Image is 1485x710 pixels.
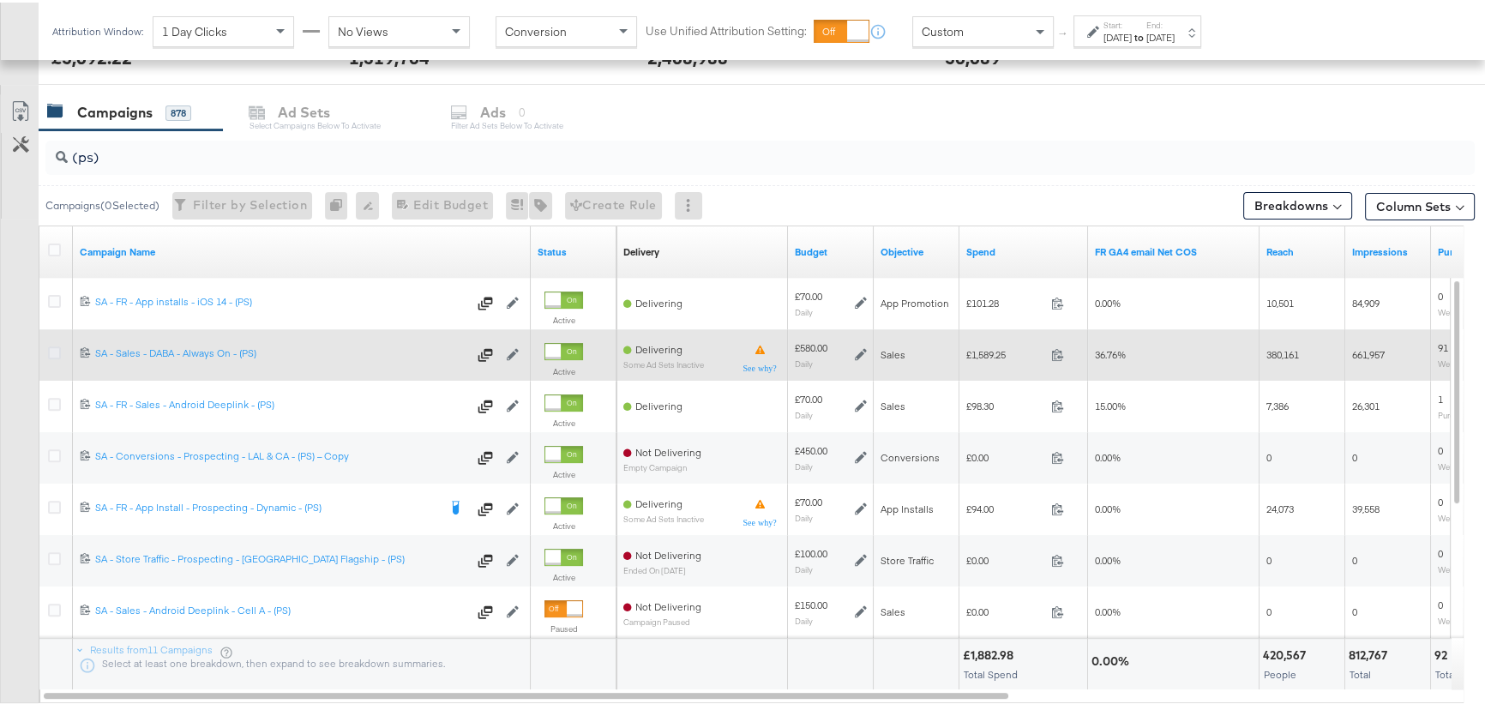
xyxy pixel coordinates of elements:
span: Conversion [505,21,567,37]
a: The maximum amount you're willing to spend on your ads, on average each day or over the lifetime ... [795,243,867,256]
span: 0.00% [1095,448,1121,461]
a: SA - Sales - DABA - Always On - (PS) [95,344,467,361]
span: 1 Day Clicks [162,21,227,37]
span: 0 [1266,448,1272,461]
button: Column Sets [1365,190,1475,218]
sub: Daily [795,407,813,418]
span: 10,501 [1266,294,1294,307]
a: SA - FR - App installs - iOS 14 - (PS) [95,292,467,310]
span: 7,386 [1266,397,1289,410]
span: 0 [1266,603,1272,616]
a: Your campaign's objective. [881,243,953,256]
div: [DATE] [1146,28,1175,42]
div: 878 [165,103,191,118]
span: 0.00% [1095,500,1121,513]
span: Custom [922,21,964,37]
a: FR GA4 Net COS [1095,243,1253,256]
div: £450.00 [795,442,827,455]
span: 0 [1438,287,1443,300]
input: Search Campaigns by Name, ID or Objective [68,131,1345,165]
a: The number of people your ad was served to. [1266,243,1338,256]
span: App Promotion [881,294,949,307]
sub: ended on [DATE] [623,563,701,573]
label: Active [544,364,583,375]
label: Paused [544,621,583,632]
span: Delivering [635,340,682,353]
div: £150.00 [795,596,827,610]
div: SA - Store Traffic - Prospecting - [GEOGRAPHIC_DATA] Flagship - (PS) [95,550,467,563]
label: Active [544,466,583,478]
span: 15.00% [1095,397,1126,410]
span: Store Traffic [881,551,934,564]
div: £70.00 [795,390,822,404]
label: Use Unified Attribution Setting: [646,21,807,37]
div: [DATE] [1103,28,1132,42]
sub: Some Ad Sets Inactive [623,512,704,521]
span: People [1264,665,1296,678]
div: £100.00 [795,545,827,558]
span: Sales [881,603,905,616]
span: 39,558 [1352,500,1380,513]
span: £98.30 [966,397,1044,410]
span: 0 [1438,545,1443,557]
span: Delivering [635,294,682,307]
a: Reflects the ability of your Ad Campaign to achieve delivery based on ad states, schedule and bud... [623,243,659,256]
sub: Daily [795,510,813,520]
sub: Some Ad Sets Inactive [623,358,704,367]
span: 36.76% [1095,346,1126,358]
span: 380,161 [1266,346,1299,358]
div: SA - Conversions - Prospecting - LAL & CA - (PS) – Copy [95,447,467,460]
sub: Daily [795,613,813,623]
label: Start: [1103,17,1132,28]
span: Sales [881,346,905,358]
span: 661,957 [1352,346,1385,358]
span: 0 [1438,493,1443,506]
span: £0.00 [966,448,1044,461]
span: Total [1350,665,1371,678]
a: SA - FR - App Install - Prospecting - Dynamic - (PS) [95,498,437,515]
a: Your campaign name. [80,243,524,256]
a: SA - Store Traffic - Prospecting - [GEOGRAPHIC_DATA] Flagship - (PS) [95,550,467,567]
sub: Daily [795,562,813,572]
sub: Daily [795,356,813,366]
span: 91 [1438,339,1448,352]
strong: to [1132,28,1146,41]
span: Not Delivering [635,598,701,611]
div: SA - FR - App installs - iOS 14 - (PS) [95,292,467,306]
label: Active [544,312,583,323]
span: 0 [1438,596,1443,609]
span: ↑ [1055,29,1072,35]
div: Campaigns ( 0 Selected) [45,196,159,211]
div: SA - Sales - Android Deeplink - Cell A - (PS) [95,601,467,615]
div: SA - Sales - DABA - Always On - (PS) [95,344,467,358]
span: 0 [1352,448,1357,461]
span: 0.00% [1095,294,1121,307]
div: Delivery [623,243,659,256]
div: SA - FR - Sales - Android Deeplink - (PS) [95,395,467,409]
div: £70.00 [795,493,822,507]
span: 0.00% [1095,551,1121,564]
button: Breakdowns [1243,190,1352,217]
span: Sales [881,397,905,410]
sub: Purchase [1438,407,1471,418]
span: Total [1435,665,1457,678]
span: 1 [1438,390,1443,403]
sub: Empty Campaign [623,460,701,470]
a: The total amount spent to date. [966,243,1081,256]
span: £1,589.25 [966,346,1044,358]
label: Active [544,415,583,426]
div: SA - FR - App Install - Prospecting - Dynamic - (PS) [95,498,437,512]
div: £580.00 [795,339,827,352]
div: 0.00% [1091,651,1134,667]
sub: Daily [795,459,813,469]
a: SA - FR - Sales - Android Deeplink - (PS) [95,395,467,412]
sub: Campaign Paused [623,615,701,624]
span: Conversions [881,448,940,461]
div: 420,567 [1263,645,1311,661]
span: £94.00 [966,500,1044,513]
span: No Views [338,21,388,37]
a: SA - Conversions - Prospecting - LAL & CA - (PS) – Copy [95,447,467,464]
span: Total Spend [964,665,1018,678]
span: £0.00 [966,551,1044,564]
label: End: [1146,17,1175,28]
